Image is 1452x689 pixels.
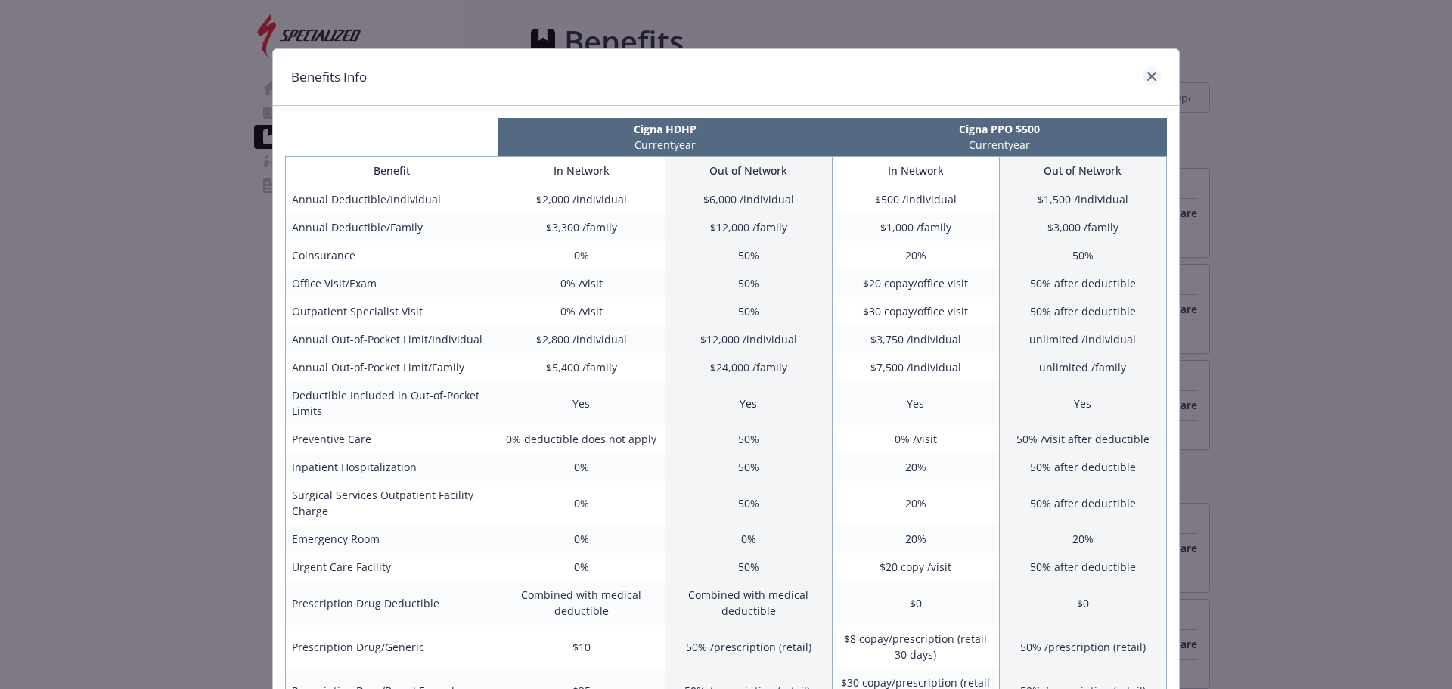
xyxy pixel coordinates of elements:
h1: Benefits Info [291,67,367,87]
td: Yes [832,381,999,425]
td: 50% [665,425,832,453]
td: 50% /visit after deductible [999,425,1166,453]
td: Office Visit/Exam [286,269,498,297]
td: $0 [999,581,1166,625]
td: Emergency Room [286,525,498,553]
td: Yes [665,381,832,425]
td: Outpatient Specialist Visit [286,297,498,325]
td: 50% after deductible [999,269,1166,297]
td: 50% after deductible [999,481,1166,525]
td: Annual Deductible/Family [286,213,498,241]
td: $30 copay/office visit [832,297,999,325]
td: Coinsurance [286,241,498,269]
td: $3,300 /family [498,213,665,241]
td: $10 [498,625,665,669]
td: Surgical Services Outpatient Facility Charge [286,481,498,525]
td: Preventive Care [286,425,498,453]
td: 50% [665,553,832,581]
td: 20% [832,481,999,525]
td: $0 [832,581,999,625]
td: 50% /prescription (retail) [999,625,1166,669]
td: Deductible Included in Out-of-Pocket Limits [286,381,498,425]
td: $5,400 /family [498,353,665,381]
p: Cigna HDHP [501,121,829,137]
td: Annual Out-of-Pocket Limit/Individual [286,325,498,353]
td: 0% [498,453,665,481]
td: $3,750 /individual [832,325,999,353]
p: Cigna PPO $500 [836,121,1164,137]
td: $24,000 /family [665,353,832,381]
th: Out of Network [665,157,832,185]
th: intentionally left blank [285,118,498,156]
td: 50% after deductible [999,297,1166,325]
th: In Network [498,157,665,185]
td: $20 copy /visit [832,553,999,581]
td: 0% [665,525,832,553]
td: Annual Out-of-Pocket Limit/Family [286,353,498,381]
td: 50% [999,241,1166,269]
td: $1,500 /individual [999,185,1166,214]
td: 50% [665,481,832,525]
td: Combined with medical deductible [665,581,832,625]
td: 0% /visit [498,297,665,325]
th: Benefit [286,157,498,185]
td: Yes [999,381,1166,425]
td: 0% [498,241,665,269]
td: $7,500 /individual [832,353,999,381]
td: 50% [665,297,832,325]
td: $12,000 /individual [665,325,832,353]
td: Yes [498,381,665,425]
td: Annual Deductible/Individual [286,185,498,214]
td: Combined with medical deductible [498,581,665,625]
td: Urgent Care Facility [286,553,498,581]
td: 0% deductible does not apply [498,425,665,453]
td: $8 copay/prescription (retail 30 days) [832,625,999,669]
td: 0% /visit [832,425,999,453]
td: $500 /individual [832,185,999,214]
td: $1,000 /family [832,213,999,241]
td: 20% [832,525,999,553]
td: $3,000 /family [999,213,1166,241]
p: Current year [836,137,1164,153]
td: 0% [498,481,665,525]
td: unlimited /family [999,353,1166,381]
td: Prescription Drug/Generic [286,625,498,669]
a: close [1143,67,1161,85]
p: Current year [501,137,829,153]
td: 20% [832,453,999,481]
td: unlimited /individual [999,325,1166,353]
td: 0% [498,525,665,553]
td: 50% /prescription (retail) [665,625,832,669]
td: 50% after deductible [999,553,1166,581]
td: 50% [665,453,832,481]
td: 50% [665,269,832,297]
th: Out of Network [999,157,1166,185]
td: $6,000 /individual [665,185,832,214]
td: 0% [498,553,665,581]
td: $2,000 /individual [498,185,665,214]
td: $2,800 /individual [498,325,665,353]
td: 20% [832,241,999,269]
td: 50% [665,241,832,269]
td: 50% after deductible [999,453,1166,481]
th: In Network [832,157,999,185]
td: 20% [999,525,1166,553]
td: $12,000 /family [665,213,832,241]
td: $20 copay/office visit [832,269,999,297]
td: Inpatient Hospitalization [286,453,498,481]
td: 0% /visit [498,269,665,297]
td: Prescription Drug Deductible [286,581,498,625]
